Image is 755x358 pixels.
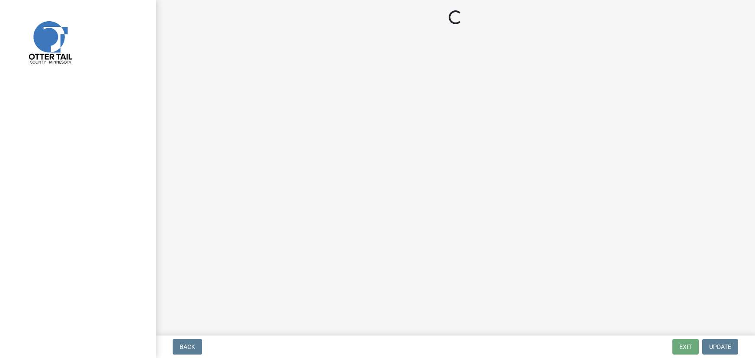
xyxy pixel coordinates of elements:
img: Otter Tail County, Minnesota [17,9,82,74]
button: Update [702,339,738,355]
button: Back [173,339,202,355]
button: Exit [672,339,699,355]
span: Back [180,343,195,350]
span: Update [709,343,731,350]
